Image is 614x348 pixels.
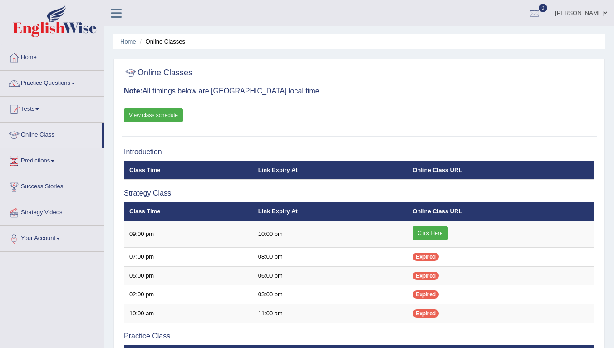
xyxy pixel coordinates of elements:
[0,71,104,93] a: Practice Questions
[124,332,594,340] h3: Practice Class
[124,285,253,304] td: 02:00 pm
[0,174,104,197] a: Success Stories
[124,87,594,95] h3: All timings below are [GEOGRAPHIC_DATA] local time
[124,266,253,285] td: 05:00 pm
[124,161,253,180] th: Class Time
[0,148,104,171] a: Predictions
[124,148,594,156] h3: Introduction
[253,221,408,248] td: 10:00 pm
[408,161,594,180] th: Online Class URL
[124,248,253,267] td: 07:00 pm
[0,200,104,223] a: Strategy Videos
[253,248,408,267] td: 08:00 pm
[253,202,408,221] th: Link Expiry At
[124,304,253,323] td: 10:00 am
[408,202,594,221] th: Online Class URL
[413,290,439,299] span: Expired
[0,97,104,119] a: Tests
[413,226,447,240] a: Click Here
[138,37,185,46] li: Online Classes
[0,226,104,249] a: Your Account
[120,38,136,45] a: Home
[124,87,142,95] b: Note:
[124,66,192,80] h2: Online Classes
[413,272,439,280] span: Expired
[539,4,548,12] span: 0
[124,108,183,122] a: View class schedule
[253,161,408,180] th: Link Expiry At
[0,45,104,68] a: Home
[0,123,102,145] a: Online Class
[413,253,439,261] span: Expired
[124,221,253,248] td: 09:00 pm
[124,189,594,197] h3: Strategy Class
[253,266,408,285] td: 06:00 pm
[253,285,408,304] td: 03:00 pm
[124,202,253,221] th: Class Time
[413,309,439,318] span: Expired
[253,304,408,323] td: 11:00 am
